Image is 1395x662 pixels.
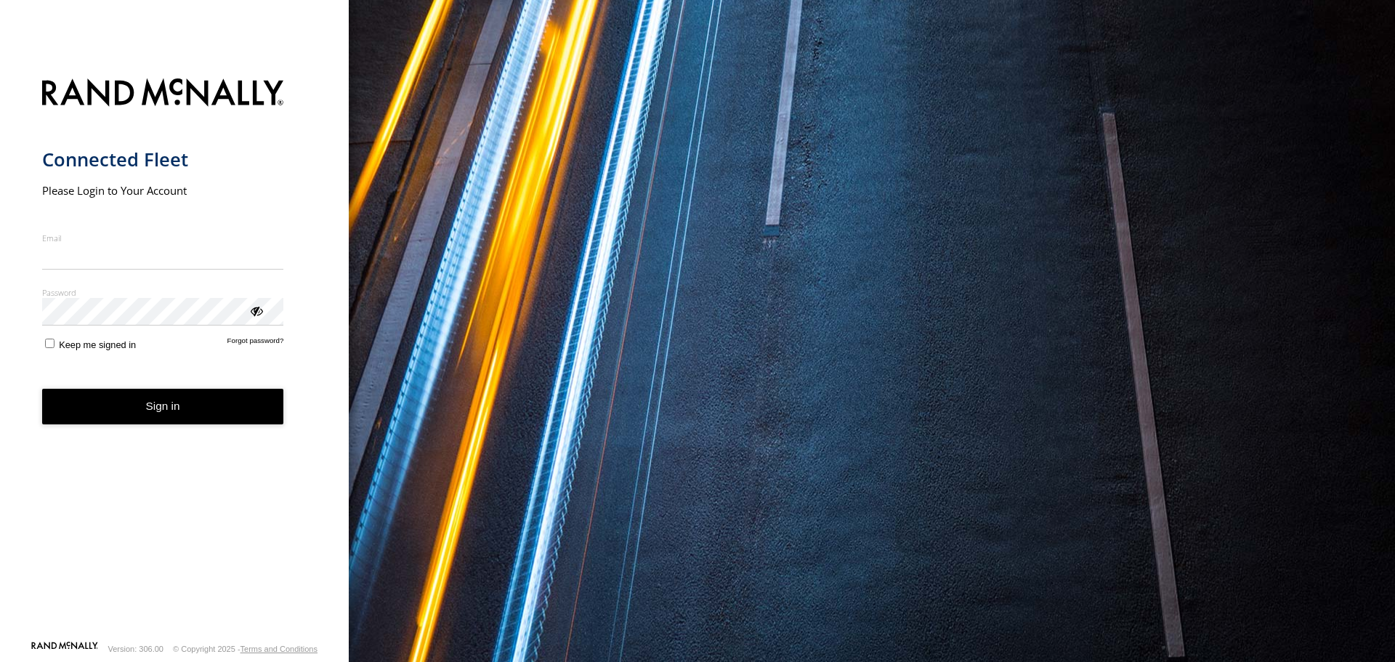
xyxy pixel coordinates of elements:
a: Forgot password? [227,336,284,350]
label: Password [42,287,284,298]
img: Rand McNally [42,76,284,113]
span: Keep me signed in [59,339,136,350]
div: © Copyright 2025 - [173,645,318,653]
button: Sign in [42,389,284,424]
h1: Connected Fleet [42,148,284,171]
div: Version: 306.00 [108,645,163,653]
input: Keep me signed in [45,339,54,348]
form: main [42,70,307,640]
h2: Please Login to Your Account [42,183,284,198]
label: Email [42,233,284,243]
a: Terms and Conditions [240,645,318,653]
a: Visit our Website [31,642,98,656]
div: ViewPassword [248,303,263,318]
